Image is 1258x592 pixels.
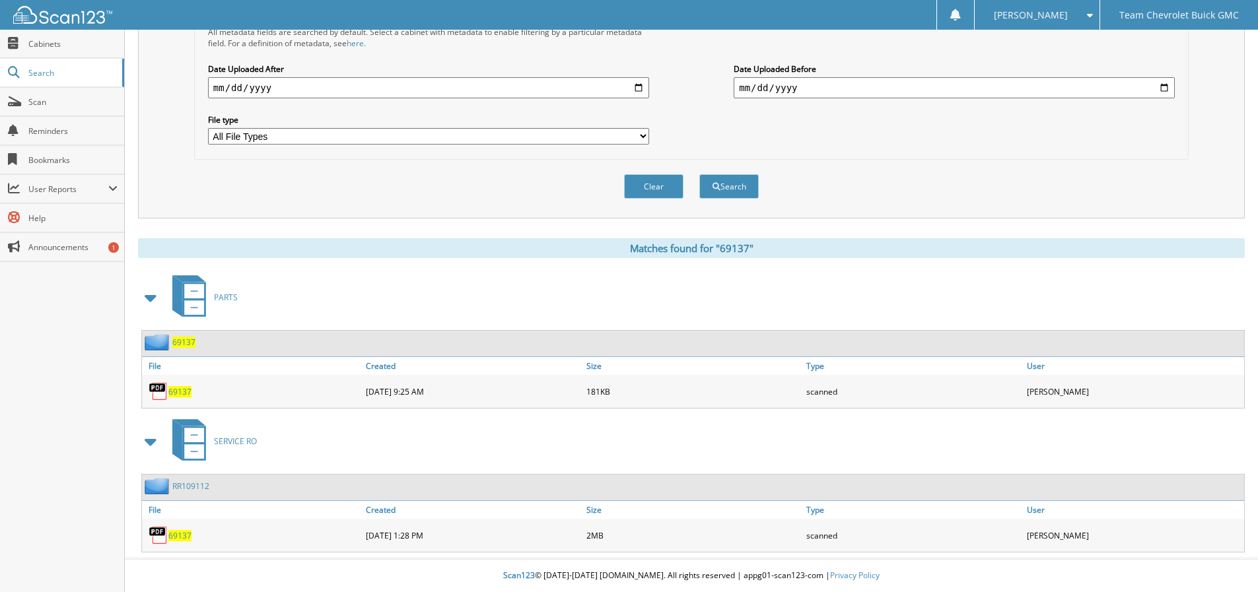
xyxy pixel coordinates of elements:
label: Date Uploaded After [208,63,649,75]
a: Type [803,501,1024,519]
span: [PERSON_NAME] [994,11,1068,19]
a: 69137 [168,530,192,541]
a: File [142,357,363,375]
div: scanned [803,522,1024,548]
a: here [347,38,364,49]
div: [PERSON_NAME] [1024,522,1244,548]
div: © [DATE]-[DATE] [DOMAIN_NAME]. All rights reserved | appg01-scan123-com | [125,560,1258,592]
label: File type [208,114,649,125]
span: Announcements [28,242,118,253]
input: end [734,77,1175,98]
label: Date Uploaded Before [734,63,1175,75]
img: scan123-logo-white.svg [13,6,112,24]
a: Created [363,501,583,519]
img: folder2.png [145,478,172,494]
div: scanned [803,378,1024,405]
a: 69137 [168,386,192,397]
div: 2MB [583,522,804,548]
a: Created [363,357,583,375]
input: start [208,77,649,98]
span: Reminders [28,125,118,137]
span: Cabinets [28,38,118,49]
a: Privacy Policy [830,570,880,581]
a: Size [583,357,804,375]
span: Team Chevrolet Buick GMC [1119,11,1239,19]
img: PDF.png [149,381,168,401]
div: [DATE] 1:28 PM [363,522,583,548]
div: [PERSON_NAME] [1024,378,1244,405]
a: SERVICE RO [164,415,257,467]
a: 69137 [172,337,195,348]
span: SERVICE RO [214,436,257,447]
div: 181KB [583,378,804,405]
a: Type [803,357,1024,375]
div: [DATE] 9:25 AM [363,378,583,405]
a: User [1024,501,1244,519]
div: Matches found for "69137" [138,238,1245,258]
a: User [1024,357,1244,375]
span: Help [28,213,118,224]
img: folder2.png [145,334,172,350]
span: Scan [28,96,118,108]
div: 1 [108,242,119,253]
button: Search [699,174,759,199]
span: Bookmarks [28,154,118,166]
a: File [142,501,363,519]
button: Clear [624,174,683,199]
span: Search [28,67,116,79]
div: All metadata fields are searched by default. Select a cabinet with metadata to enable filtering b... [208,26,649,49]
span: Scan123 [503,570,535,581]
img: PDF.png [149,525,168,545]
a: PARTS [164,271,238,323]
iframe: Chat Widget [1192,529,1258,592]
a: Size [583,501,804,519]
span: User Reports [28,183,108,195]
a: RR109112 [172,480,209,492]
span: PARTS [214,292,238,303]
